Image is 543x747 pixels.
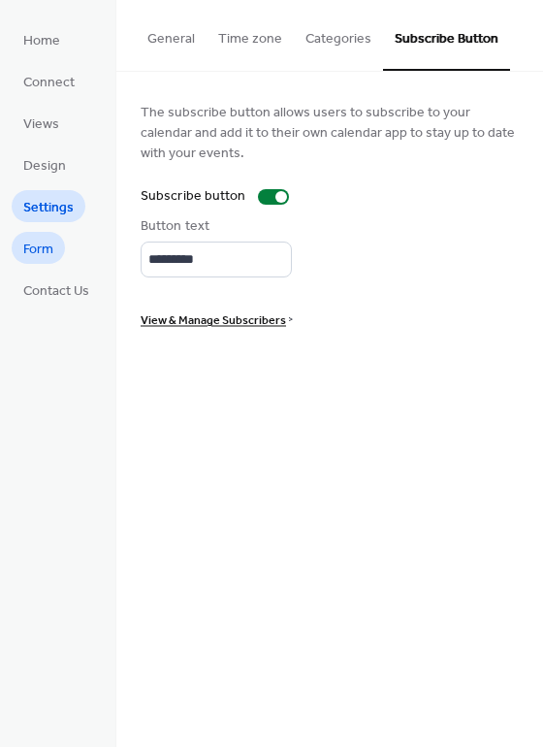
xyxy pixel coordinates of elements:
span: Home [23,31,60,51]
div: Subscribe button [141,186,246,207]
span: The subscribe button allows users to subscribe to your calendar and add it to their own calendar ... [141,103,519,164]
a: Design [12,148,78,180]
a: View & Manage Subscribers > [141,314,293,324]
a: Settings [12,190,85,222]
div: Button text [141,216,288,237]
a: Views [12,107,71,139]
a: Home [12,23,72,55]
span: Contact Us [23,281,89,302]
a: Contact Us [12,274,101,306]
span: Connect [23,73,75,93]
span: Settings [23,198,74,218]
span: Views [23,114,59,135]
a: Form [12,232,65,264]
span: Form [23,240,53,260]
a: Connect [12,65,86,97]
span: View & Manage Subscribers [141,310,286,331]
span: Design [23,156,66,177]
